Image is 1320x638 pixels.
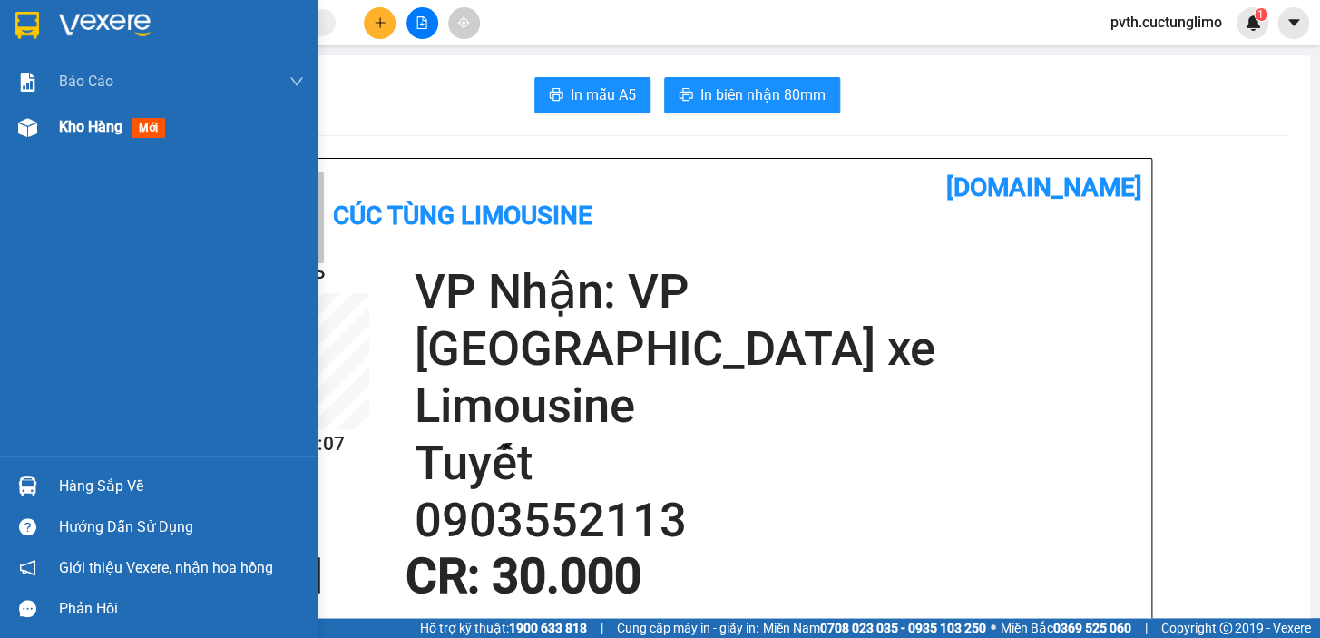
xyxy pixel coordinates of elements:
[125,98,241,158] li: VP VP [GEOGRAPHIC_DATA] xe Limousine
[601,618,603,638] span: |
[9,9,263,77] li: Cúc Tùng Limousine
[364,7,396,39] button: plus
[59,514,304,541] div: Hướng dẫn sử dụng
[15,12,39,39] img: logo-vxr
[59,70,113,93] span: Báo cáo
[1255,8,1267,21] sup: 1
[19,518,36,535] span: question-circle
[18,476,37,496] img: warehouse-icon
[415,263,1142,435] h2: VP Nhận: VP [GEOGRAPHIC_DATA] xe Limousine
[416,16,428,29] span: file-add
[289,74,304,89] span: down
[415,492,1142,549] h2: 0903552113
[1053,621,1131,635] strong: 0369 525 060
[333,201,592,231] b: Cúc Tùng Limousine
[18,118,37,137] img: warehouse-icon
[1277,7,1309,39] button: caret-down
[420,618,587,638] span: Hỗ trợ kỹ thuật:
[1257,8,1264,21] span: 1
[448,7,480,39] button: aim
[664,77,840,113] button: printerIn biên nhận 80mm
[19,559,36,576] span: notification
[946,172,1142,202] b: [DOMAIN_NAME]
[549,87,563,104] span: printer
[457,16,470,29] span: aim
[1245,15,1261,31] img: icon-new-feature
[991,624,996,632] span: ⚪️
[406,7,438,39] button: file-add
[19,600,36,617] span: message
[132,118,165,138] span: mới
[509,621,587,635] strong: 1900 633 818
[18,73,37,92] img: solution-icon
[9,98,125,118] li: VP BX Tuy Hoà
[59,595,304,623] div: Phản hồi
[59,118,122,135] span: Kho hàng
[617,618,758,638] span: Cung cấp máy in - giấy in:
[1286,15,1302,31] span: caret-down
[1219,622,1232,634] span: copyright
[534,77,650,113] button: printerIn mẫu A5
[9,122,22,134] span: environment
[415,435,1142,492] h2: Tuyết
[700,83,826,106] span: In biên nhận 80mm
[820,621,986,635] strong: 0708 023 035 - 0935 103 250
[1096,11,1237,34] span: pvth.cuctunglimo
[571,83,636,106] span: In mẫu A5
[59,556,273,579] span: Giới thiệu Vexere, nhận hoa hồng
[1001,618,1131,638] span: Miền Bắc
[763,618,986,638] span: Miền Nam
[406,548,641,604] span: CR : 30.000
[1145,618,1148,638] span: |
[374,16,386,29] span: plus
[679,87,693,104] span: printer
[59,473,304,500] div: Hàng sắp về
